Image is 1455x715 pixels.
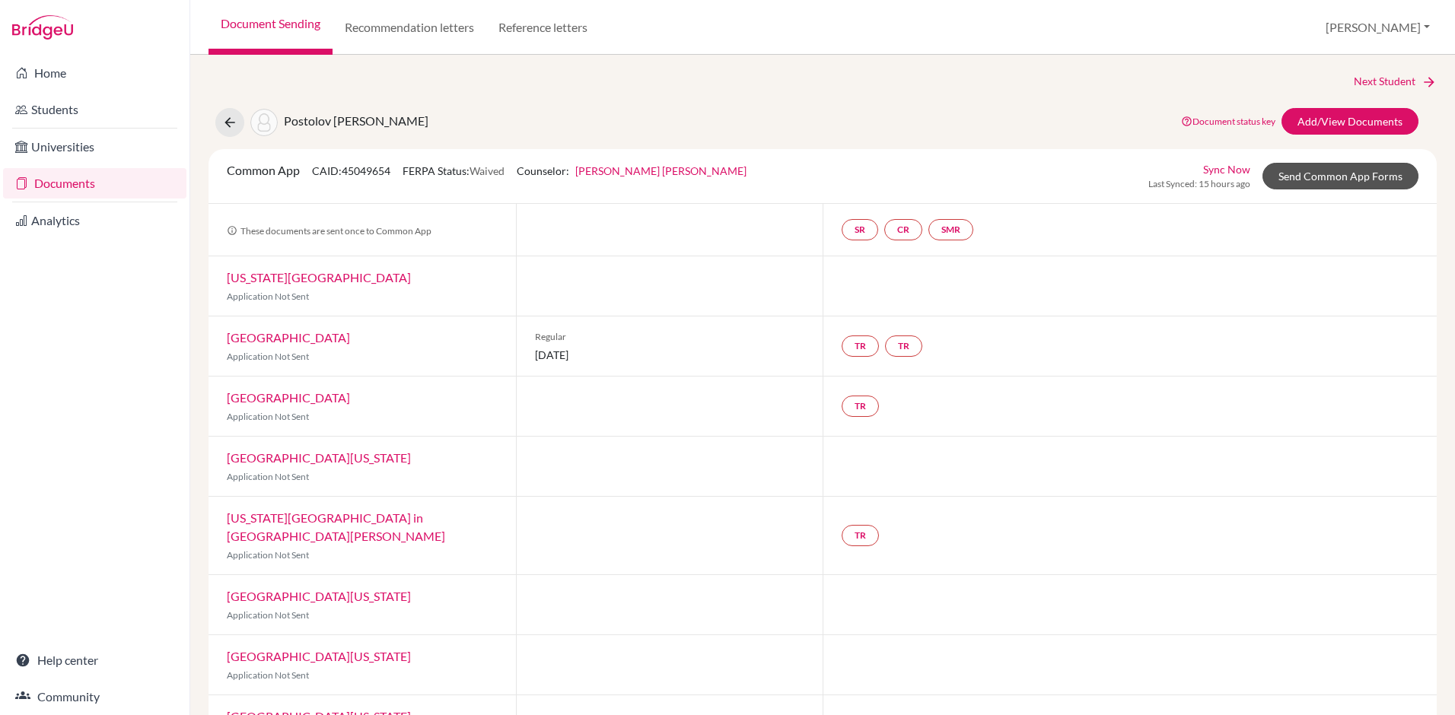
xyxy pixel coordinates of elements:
[1181,116,1275,127] a: Document status key
[227,330,350,345] a: [GEOGRAPHIC_DATA]
[227,270,411,284] a: [US_STATE][GEOGRAPHIC_DATA]
[535,347,805,363] span: [DATE]
[227,411,309,422] span: Application Not Sent
[227,351,309,362] span: Application Not Sent
[885,335,922,357] a: TR
[227,669,309,681] span: Application Not Sent
[1262,163,1418,189] a: Send Common App Forms
[1354,73,1437,90] a: Next Student
[517,164,747,177] span: Counselor:
[3,682,186,712] a: Community
[842,219,878,240] a: SR
[3,132,186,162] a: Universities
[227,225,431,237] span: These documents are sent once to Common App
[227,390,350,405] a: [GEOGRAPHIC_DATA]
[1148,177,1250,191] span: Last Synced: 15 hours ago
[842,396,879,417] a: TR
[3,94,186,125] a: Students
[227,291,309,302] span: Application Not Sent
[227,609,309,621] span: Application Not Sent
[842,335,879,357] a: TR
[3,58,186,88] a: Home
[1203,161,1250,177] a: Sync Now
[3,205,186,236] a: Analytics
[227,510,445,543] a: [US_STATE][GEOGRAPHIC_DATA] in [GEOGRAPHIC_DATA][PERSON_NAME]
[227,471,309,482] span: Application Not Sent
[470,164,505,177] span: Waived
[227,549,309,561] span: Application Not Sent
[227,589,411,603] a: [GEOGRAPHIC_DATA][US_STATE]
[403,164,505,177] span: FERPA Status:
[842,525,879,546] a: TR
[1281,108,1418,135] a: Add/View Documents
[227,450,411,465] a: [GEOGRAPHIC_DATA][US_STATE]
[312,164,390,177] span: CAID: 45049654
[227,649,411,663] a: [GEOGRAPHIC_DATA][US_STATE]
[535,330,805,344] span: Regular
[928,219,973,240] a: SMR
[1319,13,1437,42] button: [PERSON_NAME]
[3,168,186,199] a: Documents
[284,113,428,128] span: Postolov [PERSON_NAME]
[575,164,747,177] a: [PERSON_NAME] [PERSON_NAME]
[12,15,73,40] img: Bridge-U
[3,645,186,675] a: Help center
[884,219,922,240] a: CR
[227,163,300,177] span: Common App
